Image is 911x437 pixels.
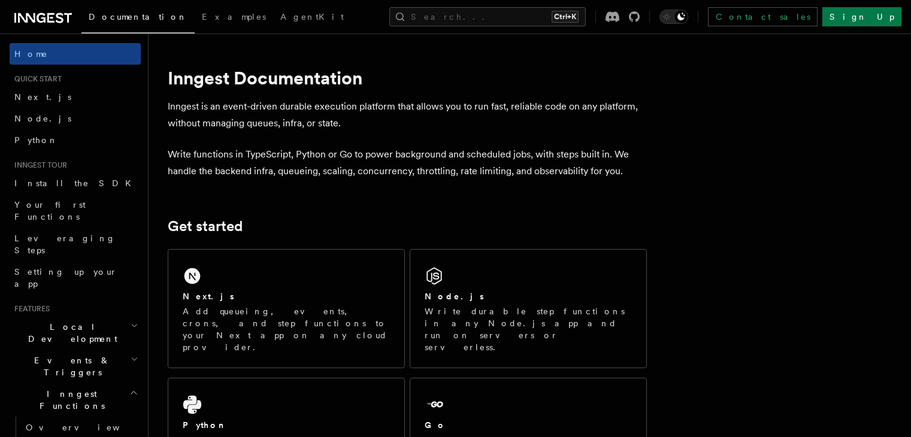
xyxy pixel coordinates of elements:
[14,267,117,289] span: Setting up your app
[168,249,405,368] a: Next.jsAdd queueing, events, crons, and step functions to your Next app on any cloud provider.
[10,194,141,227] a: Your first Functions
[202,12,266,22] span: Examples
[14,135,58,145] span: Python
[552,11,579,23] kbd: Ctrl+K
[26,423,149,432] span: Overview
[10,261,141,295] a: Setting up your app
[708,7,818,26] a: Contact sales
[10,227,141,261] a: Leveraging Steps
[10,86,141,108] a: Next.js
[10,316,141,350] button: Local Development
[659,10,688,24] button: Toggle dark mode
[183,290,234,302] h2: Next.js
[81,4,195,34] a: Documentation
[425,305,632,353] p: Write durable step functions in any Node.js app and run on servers or serverless.
[14,200,86,221] span: Your first Functions
[14,233,116,255] span: Leveraging Steps
[389,7,586,26] button: Search...Ctrl+K
[10,388,129,412] span: Inngest Functions
[89,12,187,22] span: Documentation
[168,98,647,132] p: Inngest is an event-driven durable execution platform that allows you to run fast, reliable code ...
[14,114,71,123] span: Node.js
[410,249,647,368] a: Node.jsWrite durable step functions in any Node.js app and run on servers or serverless.
[10,74,62,84] span: Quick start
[425,419,446,431] h2: Go
[14,92,71,102] span: Next.js
[10,383,141,417] button: Inngest Functions
[10,350,141,383] button: Events & Triggers
[10,108,141,129] a: Node.js
[10,321,131,345] span: Local Development
[14,48,48,60] span: Home
[10,129,141,151] a: Python
[183,305,390,353] p: Add queueing, events, crons, and step functions to your Next app on any cloud provider.
[10,354,131,378] span: Events & Triggers
[183,419,227,431] h2: Python
[280,12,344,22] span: AgentKit
[14,178,138,188] span: Install the SDK
[10,304,50,314] span: Features
[168,67,647,89] h1: Inngest Documentation
[10,172,141,194] a: Install the SDK
[822,7,901,26] a: Sign Up
[168,146,647,180] p: Write functions in TypeScript, Python or Go to power background and scheduled jobs, with steps bu...
[273,4,351,32] a: AgentKit
[10,43,141,65] a: Home
[168,218,243,235] a: Get started
[10,160,67,170] span: Inngest tour
[195,4,273,32] a: Examples
[425,290,484,302] h2: Node.js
